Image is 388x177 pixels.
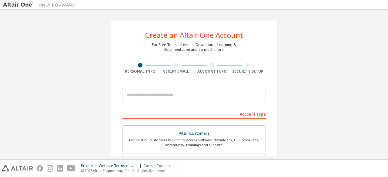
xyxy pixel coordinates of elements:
div: For Free Trials, Licenses, Downloads, Learning & Documentation and so much more. [152,42,236,52]
div: Cookie Consent [143,163,175,168]
div: Account Type [122,109,266,119]
div: For existing customers looking to access software downloads, HPC resources, community, trainings ... [126,138,262,147]
img: facebook.svg [37,165,43,172]
div: Website Terms of Use [99,163,143,168]
img: Altair One [3,2,79,8]
div: Altair Customers [126,129,262,138]
div: Verify Email [158,69,194,74]
img: youtube.svg [67,165,75,172]
div: Create an Altair One Account [145,31,243,39]
div: Privacy [81,163,99,168]
img: altair_logo.svg [2,165,33,172]
div: Account Info [194,69,230,74]
p: © 2025 Altair Engineering, Inc. All Rights Reserved. [81,168,175,173]
img: instagram.svg [47,165,53,172]
img: linkedin.svg [57,165,63,172]
div: Security Setup [230,69,266,74]
div: Personal Info [122,69,158,74]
